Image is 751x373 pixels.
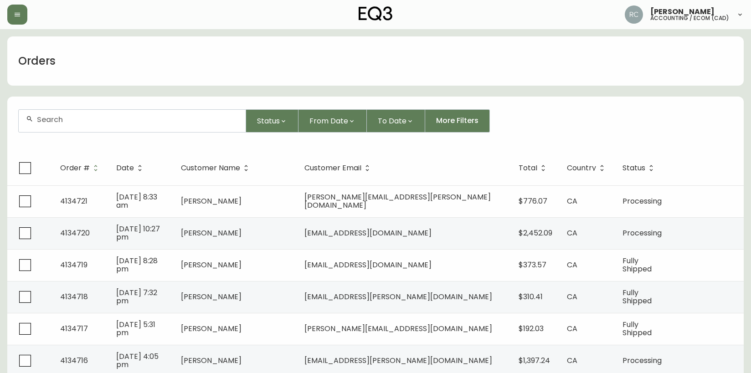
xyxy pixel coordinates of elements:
[60,196,87,206] span: 4134721
[304,260,432,270] span: [EMAIL_ADDRESS][DOMAIN_NAME]
[60,291,88,302] span: 4134718
[60,323,88,334] span: 4134717
[298,109,367,133] button: From Date
[622,164,657,172] span: Status
[304,164,373,172] span: Customer Email
[304,355,492,366] span: [EMAIL_ADDRESS][PERSON_NAME][DOMAIN_NAME]
[60,260,87,270] span: 4134719
[304,192,491,210] span: [PERSON_NAME][EMAIL_ADDRESS][PERSON_NAME][DOMAIN_NAME]
[116,164,146,172] span: Date
[567,164,608,172] span: Country
[519,196,547,206] span: $776.07
[18,53,56,69] h1: Orders
[181,355,242,366] span: [PERSON_NAME]
[304,323,492,334] span: [PERSON_NAME][EMAIL_ADDRESS][DOMAIN_NAME]
[304,228,432,238] span: [EMAIL_ADDRESS][DOMAIN_NAME]
[116,224,160,242] span: [DATE] 10:27 pm
[37,115,238,124] input: Search
[622,228,662,238] span: Processing
[116,255,158,274] span: [DATE] 8:28 pm
[625,5,643,24] img: f4ba4e02bd060be8f1386e3ca455bd0e
[519,260,546,270] span: $373.57
[519,164,549,172] span: Total
[181,260,242,270] span: [PERSON_NAME]
[60,164,102,172] span: Order #
[519,291,543,302] span: $310.41
[436,116,478,126] span: More Filters
[567,291,577,302] span: CA
[116,351,159,370] span: [DATE] 4:05 pm
[622,319,652,338] span: Fully Shipped
[567,196,577,206] span: CA
[567,260,577,270] span: CA
[181,323,242,334] span: [PERSON_NAME]
[181,164,252,172] span: Customer Name
[116,287,157,306] span: [DATE] 7:32 pm
[116,165,134,171] span: Date
[116,192,157,210] span: [DATE] 8:33 am
[567,228,577,238] span: CA
[181,165,240,171] span: Customer Name
[60,228,90,238] span: 4134720
[60,355,88,366] span: 4134716
[567,165,596,171] span: Country
[650,8,715,15] span: [PERSON_NAME]
[622,355,662,366] span: Processing
[519,165,537,171] span: Total
[359,6,392,21] img: logo
[519,228,552,238] span: $2,452.09
[622,165,645,171] span: Status
[622,196,662,206] span: Processing
[367,109,425,133] button: To Date
[257,115,280,127] span: Status
[181,291,242,302] span: [PERSON_NAME]
[650,15,729,21] h5: accounting / ecom (cad)
[246,109,298,133] button: Status
[60,165,90,171] span: Order #
[378,115,406,127] span: To Date
[425,109,490,133] button: More Filters
[622,255,652,274] span: Fully Shipped
[309,115,348,127] span: From Date
[567,323,577,334] span: CA
[116,319,155,338] span: [DATE] 5:31 pm
[519,323,544,334] span: $192.03
[304,165,361,171] span: Customer Email
[304,291,492,302] span: [EMAIL_ADDRESS][PERSON_NAME][DOMAIN_NAME]
[519,355,550,366] span: $1,397.24
[181,196,242,206] span: [PERSON_NAME]
[181,228,242,238] span: [PERSON_NAME]
[567,355,577,366] span: CA
[622,287,652,306] span: Fully Shipped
